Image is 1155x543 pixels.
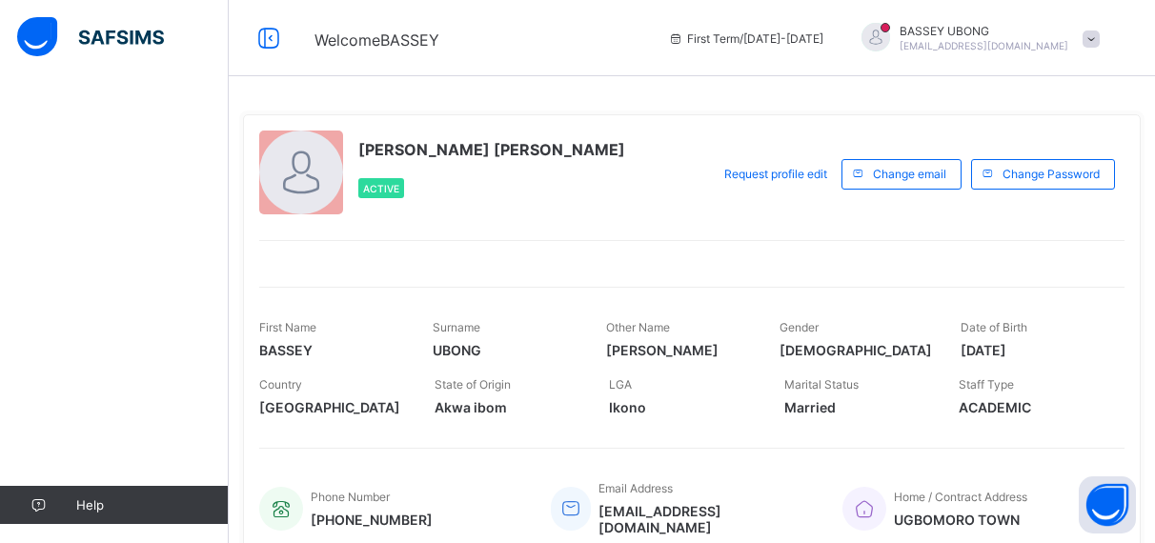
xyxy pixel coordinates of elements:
span: UGBOMORO TOWN [894,512,1027,528]
span: [PHONE_NUMBER] [311,512,433,528]
span: Email Address [598,481,673,495]
span: Change Password [1003,167,1100,181]
span: BASSEY [259,342,404,358]
span: UBONG [433,342,577,358]
span: Active [363,183,399,194]
span: Ikono [609,399,756,415]
span: Help [76,497,228,513]
span: [GEOGRAPHIC_DATA] [259,399,406,415]
span: Phone Number [311,490,390,504]
button: Open asap [1079,476,1136,533]
span: [PERSON_NAME] [PERSON_NAME] [358,140,625,159]
span: Marital Status [784,377,859,392]
span: Change email [873,167,946,181]
span: Gender [780,320,819,334]
span: Married [784,399,931,415]
span: BASSEY UBONG [900,24,1068,38]
span: Welcome BASSEY [314,30,439,50]
span: [DATE] [961,342,1105,358]
span: [EMAIL_ADDRESS][DOMAIN_NAME] [900,40,1068,51]
span: [DEMOGRAPHIC_DATA] [780,342,932,358]
span: State of Origin [435,377,511,392]
img: safsims [17,17,164,57]
span: LGA [609,377,632,392]
span: [PERSON_NAME] [606,342,751,358]
span: First Name [259,320,316,334]
span: Staff Type [959,377,1014,392]
span: Request profile edit [724,167,827,181]
span: Date of Birth [961,320,1027,334]
span: Home / Contract Address [894,490,1027,504]
div: BASSEYUBONG [842,23,1109,54]
span: Surname [433,320,480,334]
span: Akwa ibom [435,399,581,415]
span: Other Name [606,320,670,334]
span: [EMAIL_ADDRESS][DOMAIN_NAME] [598,503,814,535]
span: session/term information [668,31,823,46]
span: ACADEMIC [959,399,1105,415]
span: Country [259,377,302,392]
